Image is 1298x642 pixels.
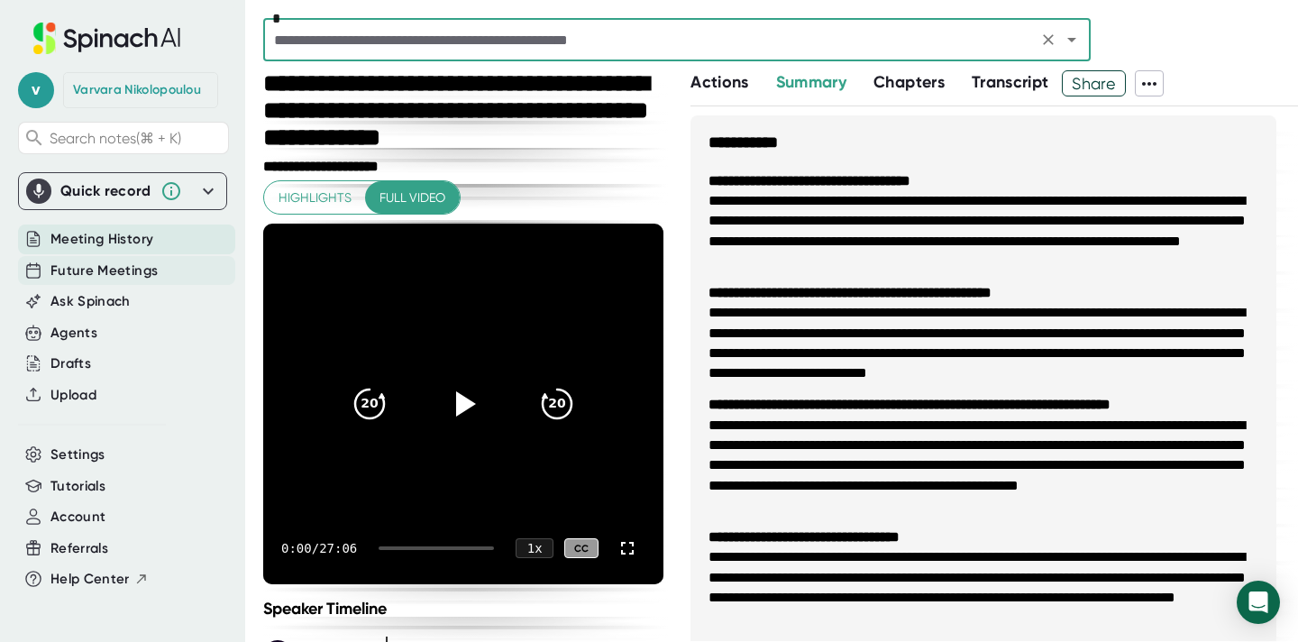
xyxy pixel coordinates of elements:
button: Meeting History [50,229,153,250]
span: Transcript [972,72,1049,92]
button: Transcript [972,70,1049,95]
span: Full video [379,187,445,209]
span: Search notes (⌘ + K) [50,130,181,147]
button: Full video [365,181,460,215]
span: Share [1063,68,1125,99]
button: Help Center [50,569,149,590]
button: Highlights [264,181,366,215]
div: Speaker Timeline [263,599,663,619]
span: Highlights [279,187,352,209]
button: Share [1062,70,1126,96]
div: Open Intercom Messenger [1237,581,1280,624]
span: Summary [776,72,846,92]
button: Clear [1036,27,1061,52]
button: Chapters [873,70,945,95]
button: Future Meetings [50,261,158,281]
span: v [18,72,54,108]
button: Settings [50,445,105,465]
button: Tutorials [50,476,105,497]
div: CC [564,538,599,559]
button: Summary [776,70,846,95]
button: Actions [690,70,748,95]
span: Help Center [50,569,130,590]
button: Upload [50,385,96,406]
div: 0:00 / 27:06 [281,541,357,555]
button: Agents [50,323,97,344]
button: Account [50,507,105,527]
div: Varvara Nikolopoulou [73,82,201,98]
button: Ask Spinach [50,291,131,312]
span: Actions [690,72,748,92]
div: Quick record [60,182,151,200]
button: Referrals [50,538,108,559]
div: 1 x [516,538,553,558]
button: Drafts [50,353,91,374]
button: Open [1059,27,1084,52]
div: Quick record [26,173,219,209]
span: Chapters [873,72,945,92]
